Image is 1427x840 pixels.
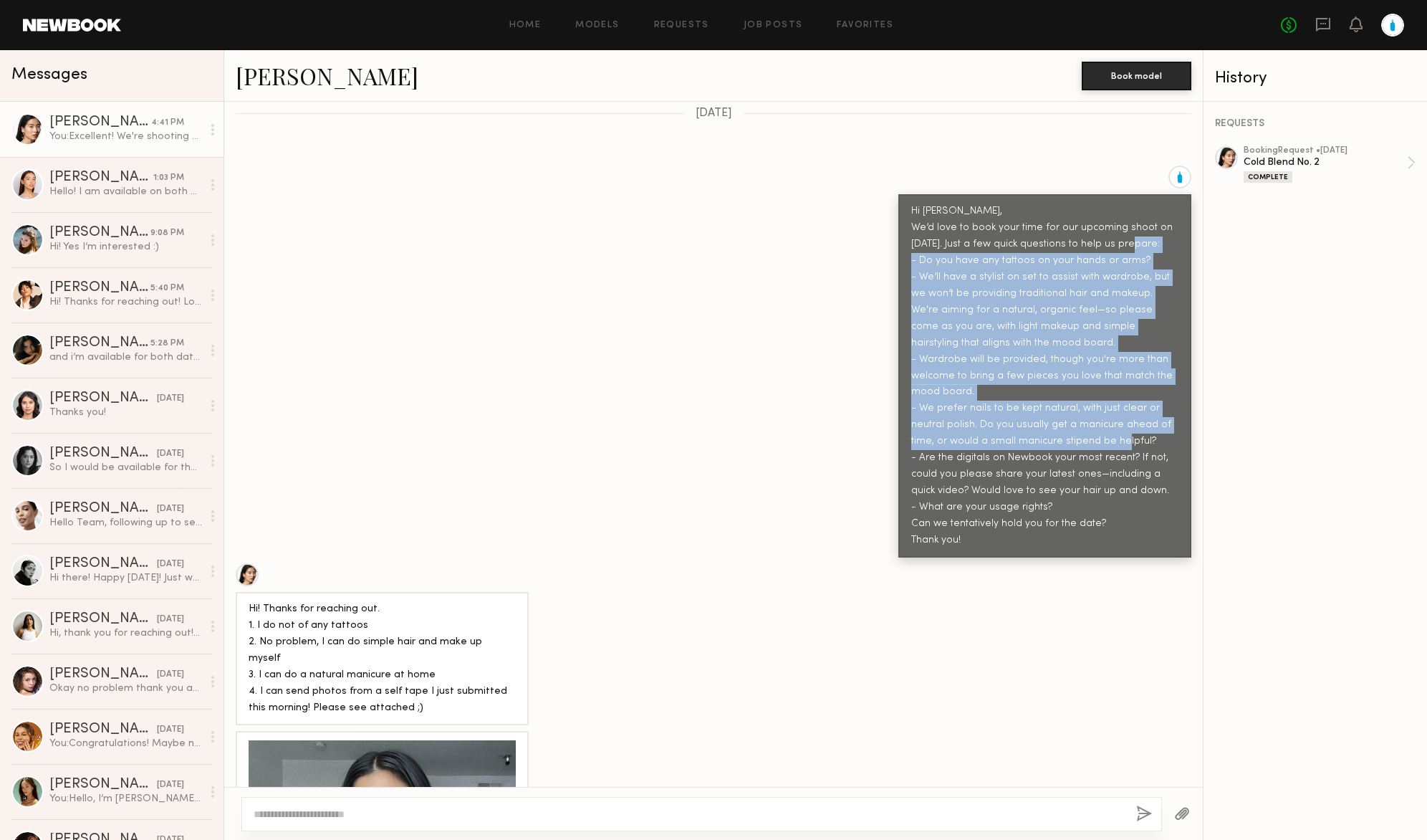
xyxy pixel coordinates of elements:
[49,626,202,640] div: Hi, thank you for reaching out! I love blue bottle. I am available to model for those days. My ha...
[150,282,184,295] div: 5:40 PM
[1082,69,1191,81] a: Book model
[49,682,202,695] div: Okay no problem thank you and yes next time!
[249,601,516,717] div: Hi! Thanks for reaching out. 1. I do not of any tattoos 2. No problem, I can do simple hair and m...
[151,116,184,130] div: 4:41 PM
[49,461,202,474] div: So I would be available for the 21st!
[1215,70,1416,87] div: History
[49,722,157,737] div: [PERSON_NAME]
[49,240,202,254] div: Hi! Yes I’m interested :)
[49,612,157,626] div: [PERSON_NAME]
[49,667,157,682] div: [PERSON_NAME]
[49,350,202,364] div: and i’m available for both dates!
[49,185,202,199] div: Hello! I am available on both days, but would need a call time around 10am or later on the 10th a...
[49,171,153,185] div: [PERSON_NAME]
[1215,119,1416,129] div: REQUESTS
[49,737,202,750] div: You: Congratulations! Maybe next time, have fun
[1244,171,1292,183] div: Complete
[49,295,202,309] div: Hi! Thanks for reaching out! Love Blue Bottle! I’m available those days, please send over details...
[1244,156,1407,169] div: Cold Blend No. 2
[150,337,184,350] div: 5:28 PM
[157,613,184,626] div: [DATE]
[911,204,1178,549] div: Hi [PERSON_NAME], We’d love to book your time for our upcoming shoot on [DATE]. Just a few quick ...
[157,778,184,792] div: [DATE]
[1244,146,1407,156] div: booking Request • [DATE]
[49,391,157,406] div: [PERSON_NAME]
[157,723,184,737] div: [DATE]
[654,21,709,30] a: Requests
[837,21,893,30] a: Favorites
[157,558,184,571] div: [DATE]
[49,447,157,461] div: [PERSON_NAME]
[49,557,157,571] div: [PERSON_NAME]
[11,67,87,83] span: Messages
[49,281,150,295] div: [PERSON_NAME]
[49,336,150,350] div: [PERSON_NAME]
[49,792,202,806] div: You: Hello, I’m [PERSON_NAME], the production Manager for Blue Bottle Coffee and we’re looking fo...
[49,571,202,585] div: Hi there! Happy [DATE]! Just wanted to follow up on this and see if there’s was any moment. More ...
[150,226,184,240] div: 9:08 PM
[49,778,157,792] div: [PERSON_NAME]
[157,668,184,682] div: [DATE]
[157,447,184,461] div: [DATE]
[744,21,803,30] a: Job Posts
[575,21,619,30] a: Models
[1082,62,1191,90] button: Book model
[157,392,184,406] div: [DATE]
[157,502,184,516] div: [DATE]
[153,171,184,185] div: 1:03 PM
[696,108,732,120] span: [DATE]
[49,406,202,419] div: Thanks you!
[49,226,150,240] div: [PERSON_NAME]
[49,516,202,530] div: Hello Team, following up to see if you still needed me to hold the date.
[49,502,157,516] div: [PERSON_NAME]
[49,130,202,143] div: You: Excellent! We're shooting our holiday campaign(for Blue Bottle, not Nespresso). This one wou...
[509,21,542,30] a: Home
[49,115,151,130] div: [PERSON_NAME]
[236,60,418,91] a: [PERSON_NAME]
[1244,146,1416,183] a: bookingRequest •[DATE]Cold Blend No. 2Complete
